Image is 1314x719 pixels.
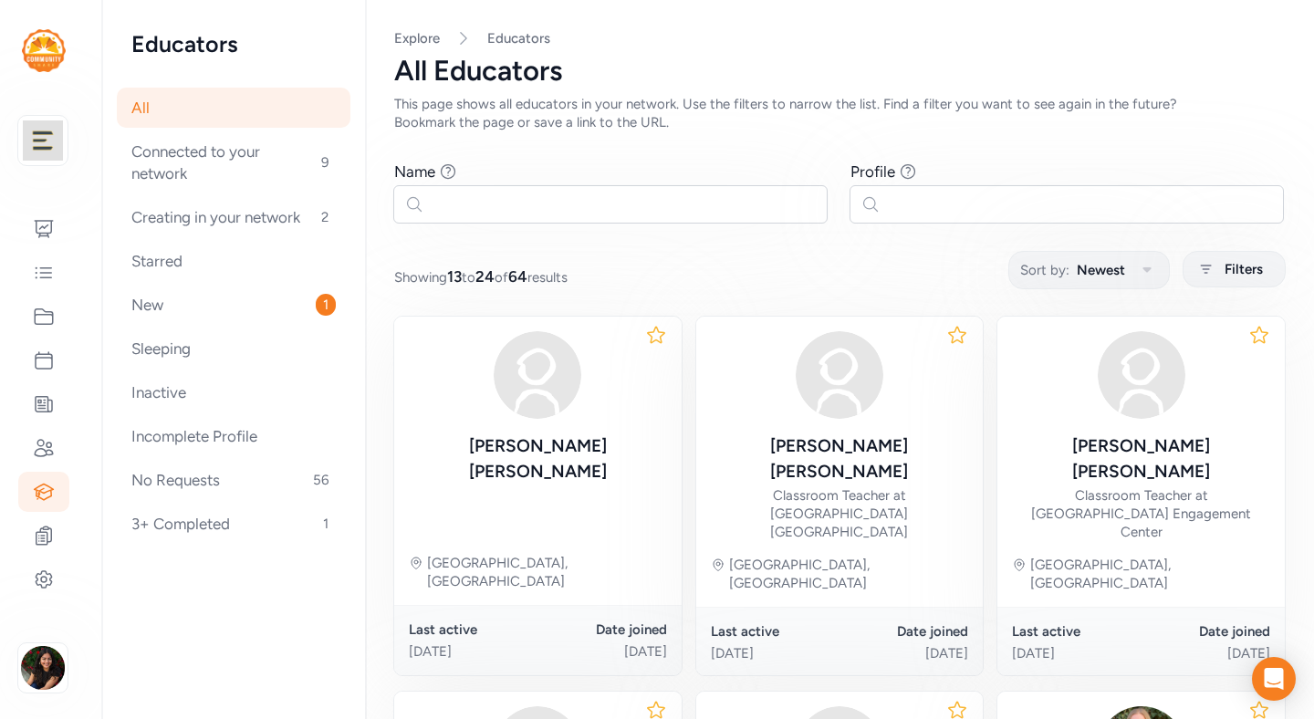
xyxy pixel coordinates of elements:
[711,433,969,485] div: [PERSON_NAME] [PERSON_NAME]
[409,642,537,661] div: [DATE]
[839,622,968,641] div: Date joined
[1225,258,1263,280] span: Filters
[394,266,568,287] span: Showing to of results
[1008,251,1170,289] button: Sort by:Newest
[537,642,666,661] div: [DATE]
[475,267,495,286] span: 24
[117,372,350,412] div: Inactive
[850,161,895,182] div: Profile
[117,416,350,456] div: Incomplete Profile
[1012,433,1270,485] div: [PERSON_NAME] [PERSON_NAME]
[487,29,550,47] a: Educators
[1030,556,1270,592] div: [GEOGRAPHIC_DATA], [GEOGRAPHIC_DATA]
[316,294,336,316] span: 1
[394,161,435,182] div: Name
[537,620,666,639] div: Date joined
[1252,657,1296,701] div: Open Intercom Messenger
[1098,331,1185,419] img: avatar38fbb18c.svg
[314,206,336,228] span: 2
[117,88,350,128] div: All
[117,241,350,281] div: Starred
[729,556,969,592] div: [GEOGRAPHIC_DATA], [GEOGRAPHIC_DATA]
[316,513,336,535] span: 1
[1142,644,1270,662] div: [DATE]
[23,120,63,161] img: logo
[117,131,350,193] div: Connected to your network
[394,55,1285,88] div: All Educators
[409,433,667,485] div: [PERSON_NAME] [PERSON_NAME]
[306,469,336,491] span: 56
[711,486,969,541] div: Classroom Teacher at [GEOGRAPHIC_DATA] [GEOGRAPHIC_DATA]
[796,331,883,419] img: avatar38fbb18c.svg
[22,29,66,72] img: logo
[447,267,462,286] span: 13
[494,331,581,419] img: avatar38fbb18c.svg
[427,554,667,590] div: [GEOGRAPHIC_DATA], [GEOGRAPHIC_DATA]
[409,620,537,639] div: Last active
[131,29,336,58] h2: Educators
[1012,486,1270,541] div: Classroom Teacher at [GEOGRAPHIC_DATA] Engagement Center
[1012,644,1141,662] div: [DATE]
[839,644,968,662] div: [DATE]
[1020,259,1069,281] span: Sort by:
[117,197,350,237] div: Creating in your network
[1012,622,1141,641] div: Last active
[711,622,839,641] div: Last active
[1077,259,1125,281] span: Newest
[394,29,1285,47] nav: Breadcrumb
[117,460,350,500] div: No Requests
[117,504,350,544] div: 3+ Completed
[1142,622,1270,641] div: Date joined
[394,30,440,47] a: Explore
[117,285,350,325] div: New
[508,267,527,286] span: 64
[117,328,350,369] div: Sleeping
[711,644,839,662] div: [DATE]
[314,151,336,173] span: 9
[394,95,1212,131] div: This page shows all educators in your network. Use the filters to narrow the list. Find a filter ...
